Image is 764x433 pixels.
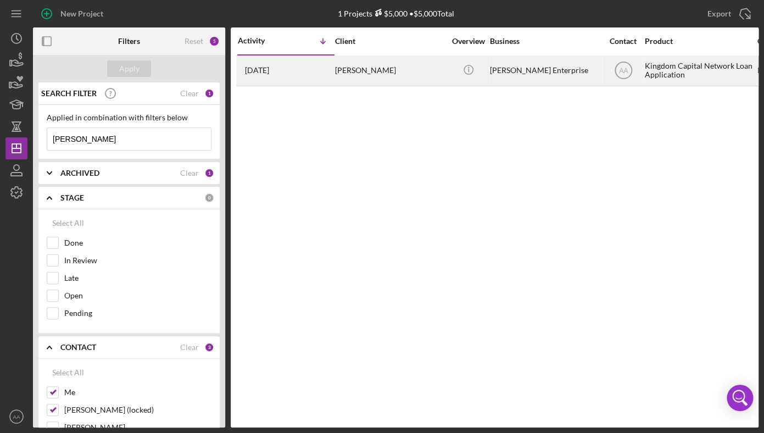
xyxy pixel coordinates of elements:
div: Open Intercom Messenger [727,385,753,411]
div: Business [490,37,600,46]
div: Contact [603,37,644,46]
div: 1 [204,168,214,178]
label: Me [64,387,211,398]
div: 1 [204,88,214,98]
div: Apply [119,60,140,77]
div: Activity [238,36,286,45]
button: AA [5,406,27,428]
button: Select All [47,212,90,234]
div: 1 Projects • $5,000 Total [337,9,454,18]
text: AA [618,67,627,75]
b: CONTACT [60,343,96,352]
div: Applied in combination with filters below [47,113,211,122]
label: Pending [64,308,211,319]
label: [PERSON_NAME] (locked) [64,404,211,415]
b: ARCHIVED [60,169,99,177]
div: 3 [204,342,214,352]
b: SEARCH FILTER [41,89,97,98]
div: Reset [185,37,203,46]
button: Export [696,3,759,25]
div: Select All [52,212,84,234]
button: Apply [107,60,151,77]
b: STAGE [60,193,84,202]
div: Export [707,3,731,25]
time: 2025-07-02 17:37 [245,66,269,75]
text: AA [13,414,20,420]
label: Open [64,290,211,301]
label: Late [64,273,211,284]
div: Clear [180,169,199,177]
div: [PERSON_NAME] [335,56,445,85]
div: Product [645,37,755,46]
div: 5 [209,36,220,47]
button: Select All [47,362,90,384]
div: [PERSON_NAME] Enterprise [490,56,600,85]
div: New Project [60,3,103,25]
div: Select All [52,362,84,384]
div: Clear [180,343,199,352]
div: Clear [180,89,199,98]
div: Kingdom Capital Network Loan Application [645,56,755,85]
b: Filters [118,37,140,46]
label: In Review [64,255,211,266]
label: Done [64,237,211,248]
div: Client [335,37,445,46]
label: [PERSON_NAME] [64,422,211,433]
button: New Project [33,3,114,25]
div: 0 [204,193,214,203]
div: Overview [448,37,489,46]
div: $5,000 [372,9,407,18]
